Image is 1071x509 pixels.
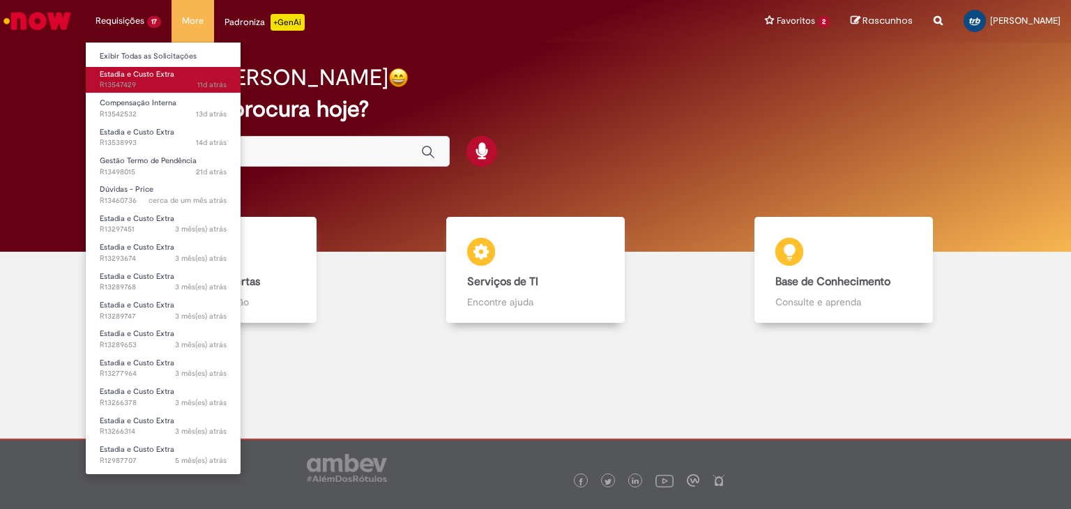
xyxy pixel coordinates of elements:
[388,68,409,88] img: happy-face.png
[851,15,913,28] a: Rascunhos
[271,14,305,31] p: +GenAi
[100,311,227,322] span: R13289747
[100,416,174,426] span: Estadia e Custo Extra
[86,96,241,121] a: Aberto R13542532 : Compensação Interna
[100,155,197,166] span: Gestão Termo de Pendência
[100,69,174,79] span: Estadia e Custo Extra
[196,137,227,148] span: 14d atrás
[106,66,388,90] h2: Boa tarde, [PERSON_NAME]
[196,167,227,177] time: 08/09/2025 15:20:43
[655,471,674,489] img: logo_footer_youtube.png
[307,454,387,482] img: logo_footer_ambev_rotulo_gray.png
[100,137,227,149] span: R13538993
[100,167,227,178] span: R13498015
[86,153,241,179] a: Aberto R13498015 : Gestão Termo de Pendência
[863,14,913,27] span: Rascunhos
[175,455,227,466] span: 5 mês(es) atrás
[100,444,174,455] span: Estadia e Custo Extra
[175,368,227,379] span: 3 mês(es) atrás
[86,298,241,324] a: Aberto R13289747 : Estadia e Custo Extra
[990,15,1061,26] span: [PERSON_NAME]
[467,275,538,289] b: Serviços de TI
[96,14,144,28] span: Requisições
[182,14,204,28] span: More
[100,282,227,293] span: R13289768
[100,358,174,368] span: Estadia e Custo Extra
[777,14,815,28] span: Favoritos
[196,109,227,119] span: 13d atrás
[818,16,830,28] span: 2
[100,328,174,339] span: Estadia e Custo Extra
[175,340,227,350] span: 3 mês(es) atrás
[175,426,227,436] span: 3 mês(es) atrás
[467,295,604,309] p: Encontre ajuda
[100,455,227,466] span: R12987707
[175,224,227,234] span: 3 mês(es) atrás
[381,217,690,324] a: Serviços de TI Encontre ajuda
[100,79,227,91] span: R13547429
[713,474,725,487] img: logo_footer_naosei.png
[86,125,241,151] a: Aberto R13538993 : Estadia e Custo Extra
[175,426,227,436] time: 09/07/2025 08:04:17
[175,397,227,408] time: 09/07/2025 08:14:32
[605,478,612,485] img: logo_footer_twitter.png
[175,224,227,234] time: 16/07/2025 08:42:13
[687,474,699,487] img: logo_footer_workplace.png
[86,442,241,468] a: Aberto R12987707 : Estadia e Custo Extra
[86,49,241,64] a: Exibir Todas as Solicitações
[175,311,227,321] time: 14/07/2025 09:13:45
[86,67,241,93] a: Aberto R13547429 : Estadia e Custo Extra
[100,195,227,206] span: R13460736
[196,167,227,177] span: 21d atrás
[175,282,227,292] time: 14/07/2025 09:16:56
[100,253,227,264] span: R13293674
[197,79,227,90] time: 18/09/2025 14:27:25
[196,137,227,148] time: 16/09/2025 11:10:30
[100,184,153,195] span: Dúvidas - Price
[100,300,174,310] span: Estadia e Custo Extra
[196,109,227,119] time: 17/09/2025 10:00:37
[86,384,241,410] a: Aberto R13266378 : Estadia e Custo Extra
[175,311,227,321] span: 3 mês(es) atrás
[175,340,227,350] time: 14/07/2025 08:52:47
[86,356,241,381] a: Aberto R13277964 : Estadia e Custo Extra
[1,7,73,35] img: ServiceNow
[100,271,174,282] span: Estadia e Custo Extra
[100,340,227,351] span: R13289653
[149,195,227,206] span: cerca de um mês atrás
[100,98,176,108] span: Compensação Interna
[86,182,241,208] a: Aberto R13460736 : Dúvidas - Price
[775,295,912,309] p: Consulte e aprenda
[775,275,890,289] b: Base de Conhecimento
[106,97,966,121] h2: O que você procura hoje?
[149,195,227,206] time: 29/08/2025 08:26:07
[100,224,227,235] span: R13297451
[86,269,241,295] a: Aberto R13289768 : Estadia e Custo Extra
[632,478,639,486] img: logo_footer_linkedin.png
[100,127,174,137] span: Estadia e Custo Extra
[100,109,227,120] span: R13542532
[100,386,174,397] span: Estadia e Custo Extra
[175,368,227,379] time: 11/07/2025 08:43:25
[175,397,227,408] span: 3 mês(es) atrás
[86,326,241,352] a: Aberto R13289653 : Estadia e Custo Extra
[577,478,584,485] img: logo_footer_facebook.png
[175,455,227,466] time: 29/04/2025 07:38:22
[690,217,998,324] a: Base de Conhecimento Consulte e aprenda
[100,213,174,224] span: Estadia e Custo Extra
[147,16,161,28] span: 17
[100,426,227,437] span: R13266314
[85,42,241,475] ul: Requisições
[86,413,241,439] a: Aberto R13266314 : Estadia e Custo Extra
[100,397,227,409] span: R13266378
[175,253,227,264] time: 15/07/2025 09:13:50
[86,240,241,266] a: Aberto R13293674 : Estadia e Custo Extra
[86,471,241,496] a: Aberto R12976809 : Estadia e Custo Extra
[197,79,227,90] span: 11d atrás
[175,253,227,264] span: 3 mês(es) atrás
[225,14,305,31] div: Padroniza
[100,473,174,483] span: Estadia e Custo Extra
[86,211,241,237] a: Aberto R13297451 : Estadia e Custo Extra
[73,217,381,324] a: Catálogo de Ofertas Abra uma solicitação
[100,242,174,252] span: Estadia e Custo Extra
